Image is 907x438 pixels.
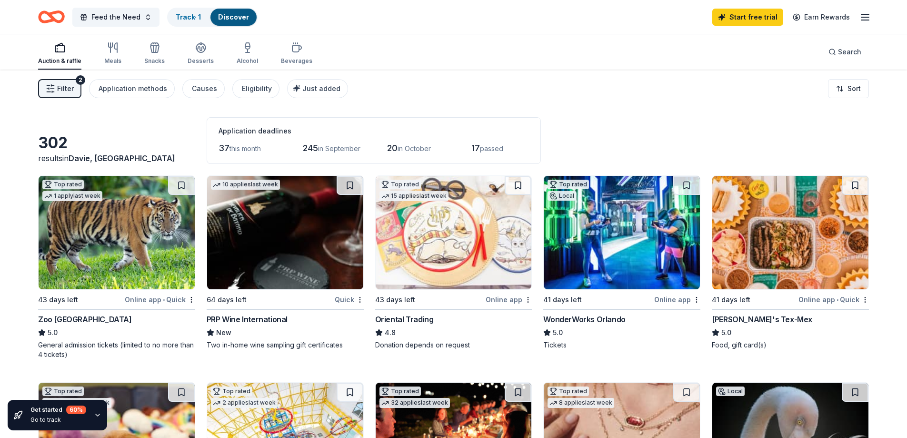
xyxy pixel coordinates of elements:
span: passed [480,144,503,153]
div: Alcohol [237,57,258,65]
button: Alcohol [237,38,258,70]
div: Application methods [99,83,167,94]
div: 10 applies last week [211,180,280,190]
img: Image for Chuy's Tex-Mex [712,176,868,289]
a: Image for WonderWorks OrlandoTop ratedLocal41 days leftOnline appWonderWorks Orlando5.0Tickets [543,175,700,350]
div: 1 apply last week [42,191,102,201]
button: Track· 1Discover [167,8,258,27]
div: Online app Quick [798,294,869,306]
div: 43 days left [375,294,415,306]
span: 5.0 [48,327,58,338]
span: Feed the Need [91,11,140,23]
span: 5.0 [721,327,731,338]
button: Causes [182,79,225,98]
div: Top rated [379,180,421,189]
div: Meals [104,57,121,65]
span: Filter [57,83,74,94]
button: Sort [828,79,869,98]
button: Eligibility [232,79,279,98]
a: Image for Oriental TradingTop rated15 applieslast week43 days leftOnline appOriental Trading4.8Do... [375,175,532,350]
div: Food, gift card(s) [712,340,869,350]
div: 41 days left [543,294,582,306]
div: Online app [486,294,532,306]
button: Desserts [188,38,214,70]
button: Just added [287,79,348,98]
div: WonderWorks Orlando [543,314,625,325]
div: Snacks [144,57,165,65]
div: Eligibility [242,83,272,94]
span: in [62,153,175,163]
div: Top rated [211,387,252,396]
img: Image for Oriental Trading [376,176,532,289]
a: Image for PRP Wine International10 applieslast week64 days leftQuickPRP Wine InternationalNewTwo ... [207,175,364,350]
img: Image for PRP Wine International [207,176,363,289]
div: Go to track [30,416,86,424]
div: 15 applies last week [379,191,449,201]
span: Davie, [GEOGRAPHIC_DATA] [69,153,175,163]
div: Two in-home wine sampling gift certificates [207,340,364,350]
span: 37 [219,143,229,153]
span: Just added [302,84,340,92]
div: Get started [30,406,86,414]
a: Earn Rewards [787,9,856,26]
div: Auction & raffle [38,57,81,65]
a: Discover [218,13,249,21]
div: 41 days left [712,294,750,306]
div: Online app [654,294,700,306]
button: Beverages [281,38,312,70]
span: Search [838,46,861,58]
span: in October [398,144,431,153]
button: Meals [104,38,121,70]
div: 60 % [66,406,86,414]
a: Home [38,6,65,28]
div: 8 applies last week [548,398,614,408]
button: Filter2 [38,79,81,98]
span: 4.8 [385,327,396,338]
div: 2 [76,75,85,85]
div: Top rated [42,387,84,396]
div: Quick [335,294,364,306]
div: Online app Quick [125,294,195,306]
div: Top rated [42,180,84,189]
div: 64 days left [207,294,247,306]
a: Image for Zoo MiamiTop rated1 applylast week43 days leftOnline app•QuickZoo [GEOGRAPHIC_DATA]5.0G... [38,175,195,359]
div: Causes [192,83,217,94]
button: Feed the Need [72,8,159,27]
div: [PERSON_NAME]'s Tex-Mex [712,314,812,325]
span: 20 [387,143,398,153]
div: Zoo [GEOGRAPHIC_DATA] [38,314,132,325]
button: Snacks [144,38,165,70]
img: Image for Zoo Miami [39,176,195,289]
span: • [837,296,838,304]
span: New [216,327,231,338]
a: Start free trial [712,9,783,26]
span: 5.0 [553,327,563,338]
div: Top rated [548,180,589,189]
span: Sort [847,83,861,94]
div: Top rated [379,387,421,396]
button: Auction & raffle [38,38,81,70]
a: Track· 1 [176,13,201,21]
span: in September [318,144,360,153]
div: Tickets [543,340,700,350]
div: 2 applies last week [211,398,278,408]
div: Beverages [281,57,312,65]
div: results [38,153,195,164]
div: General admission tickets (limited to no more than 4 tickets) [38,340,195,359]
span: • [163,296,165,304]
span: this month [229,144,261,153]
div: Local [716,387,745,396]
div: Top rated [548,387,589,396]
span: 17 [471,143,480,153]
a: Image for Chuy's Tex-Mex41 days leftOnline app•Quick[PERSON_NAME]'s Tex-Mex5.0Food, gift card(s) [712,175,869,350]
div: Application deadlines [219,125,529,137]
div: PRP Wine International [207,314,288,325]
div: Oriental Trading [375,314,434,325]
div: Local [548,191,576,201]
img: Image for WonderWorks Orlando [544,176,700,289]
button: Search [821,42,869,61]
div: 302 [38,133,195,153]
div: Desserts [188,57,214,65]
div: 32 applies last week [379,398,450,408]
div: 43 days left [38,294,78,306]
